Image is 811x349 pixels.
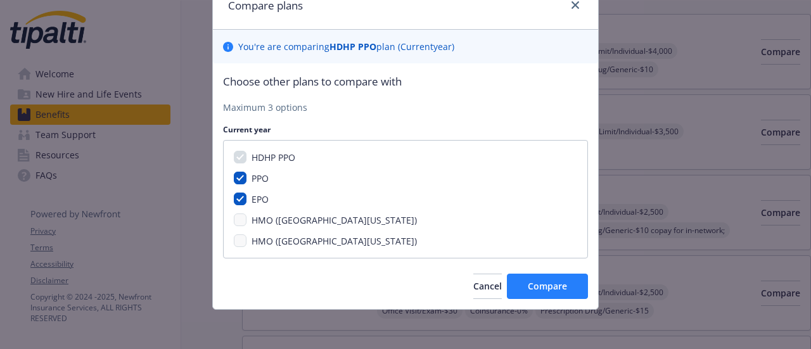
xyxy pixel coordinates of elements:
[252,193,269,205] span: EPO
[223,124,588,135] p: Current year
[507,274,588,299] button: Compare
[528,280,567,292] span: Compare
[252,214,417,226] span: HMO ([GEOGRAPHIC_DATA][US_STATE])
[238,40,454,53] p: You ' re are comparing plan ( Current year)
[473,274,502,299] button: Cancel
[252,151,295,163] span: HDHP PPO
[223,73,588,90] p: Choose other plans to compare with
[252,235,417,247] span: HMO ([GEOGRAPHIC_DATA][US_STATE])
[329,41,376,53] b: HDHP PPO
[473,280,502,292] span: Cancel
[223,101,588,114] p: Maximum 3 options
[252,172,269,184] span: PPO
